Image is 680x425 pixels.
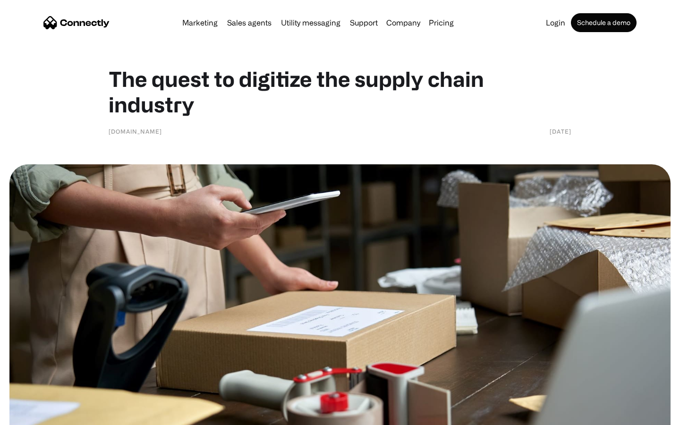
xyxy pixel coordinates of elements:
[9,408,57,422] aside: Language selected: English
[425,19,458,26] a: Pricing
[223,19,275,26] a: Sales agents
[109,127,162,136] div: [DOMAIN_NAME]
[542,19,569,26] a: Login
[346,19,382,26] a: Support
[277,19,344,26] a: Utility messaging
[571,13,637,32] a: Schedule a demo
[19,408,57,422] ul: Language list
[386,16,420,29] div: Company
[109,66,571,117] h1: The quest to digitize the supply chain industry
[550,127,571,136] div: [DATE]
[178,19,221,26] a: Marketing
